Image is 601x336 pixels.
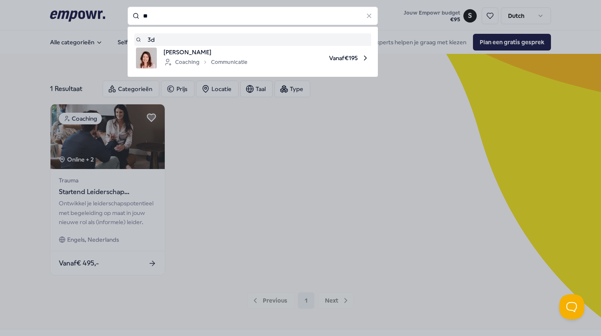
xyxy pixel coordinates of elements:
span: Vanaf € 195 [254,48,370,68]
a: product image[PERSON_NAME]CoachingCommunicatieVanaf€195 [136,48,370,68]
a: 3d [136,35,370,44]
input: Search for products, categories or subcategories [128,7,378,25]
span: [PERSON_NAME] [163,48,247,57]
img: product image [136,48,157,68]
div: Coaching Communicatie [163,57,247,67]
iframe: Help Scout Beacon - Open [559,294,584,319]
